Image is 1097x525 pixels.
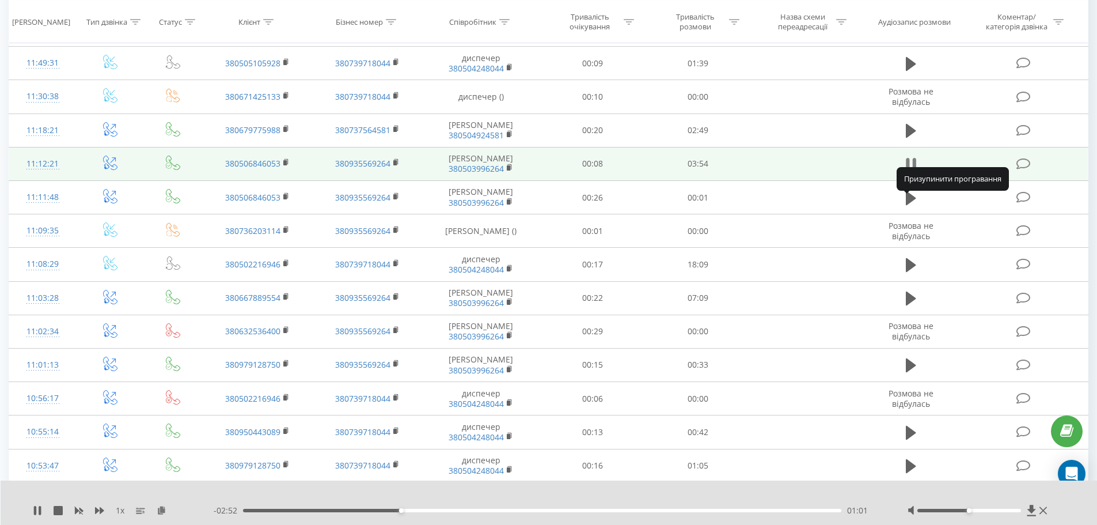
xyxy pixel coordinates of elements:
td: диспечер [422,47,540,80]
div: 11:08:29 [21,253,65,275]
td: 00:13 [540,416,646,449]
a: 380506846053 [225,158,280,169]
a: 380667889554 [225,292,280,303]
a: 380679775988 [225,124,280,135]
td: 00:33 [646,348,751,382]
a: 380503996264 [449,163,504,174]
a: 380504248044 [449,465,504,476]
div: Коментар/категорія дзвінка [983,12,1050,32]
td: 00:26 [540,181,646,214]
a: 380739718044 [335,426,390,437]
a: 380506846053 [225,192,280,203]
div: 11:49:31 [21,52,65,74]
div: 10:53:47 [21,455,65,477]
td: 03:54 [646,147,751,180]
a: 380736203114 [225,225,280,236]
a: 380739718044 [335,91,390,102]
div: Аудіозапис розмови [878,17,951,27]
span: Розмова не відбулась [889,388,933,409]
a: 380739718044 [335,460,390,471]
div: Бізнес номер [336,17,383,27]
td: 00:42 [646,416,751,449]
td: 18:09 [646,248,751,281]
a: 380935569264 [335,359,390,370]
td: 00:17 [540,248,646,281]
td: 00:20 [540,114,646,147]
div: 11:09:35 [21,220,65,242]
td: 00:06 [540,382,646,416]
td: [PERSON_NAME] [422,348,540,382]
span: - 02:52 [214,505,243,516]
a: 380935569264 [335,158,390,169]
td: [PERSON_NAME] () [422,214,540,248]
td: 07:09 [646,281,751,315]
a: 380503996264 [449,331,504,342]
a: 380737564581 [335,124,390,135]
a: 380504248044 [449,432,504,443]
td: 00:00 [646,382,751,416]
td: 00:22 [540,281,646,315]
div: 11:11:48 [21,186,65,209]
a: 380979128750 [225,460,280,471]
a: 380503996264 [449,365,504,376]
div: Accessibility label [398,508,403,513]
span: Розмова не відбулась [889,320,933,342]
div: 10:56:17 [21,387,65,410]
a: 380502216946 [225,393,280,404]
td: диспечер [422,449,540,482]
td: диспечер [422,416,540,449]
a: 380505105928 [225,58,280,69]
a: 380504248044 [449,264,504,275]
div: Accessibility label [967,508,971,513]
div: Open Intercom Messenger [1058,460,1085,488]
td: диспечер [422,382,540,416]
div: 11:01:13 [21,354,65,376]
td: 01:05 [646,449,751,482]
td: [PERSON_NAME] [422,315,540,348]
a: 380739718044 [335,259,390,270]
div: 11:12:21 [21,153,65,175]
td: 00:01 [646,181,751,214]
td: 00:09 [540,47,646,80]
td: 00:01 [540,214,646,248]
span: Розмова не відбулась [889,220,933,241]
a: 380504924581 [449,130,504,141]
div: Призупинити програвання [897,167,1009,190]
td: [PERSON_NAME] [422,181,540,214]
a: 380935569264 [335,192,390,203]
a: 380632536400 [225,326,280,337]
td: 00:10 [540,80,646,114]
td: [PERSON_NAME] [422,147,540,180]
div: Тип дзвінка [86,17,127,27]
td: 00:16 [540,449,646,482]
td: 00:15 [540,348,646,382]
span: Розмова не відбулась [889,86,933,107]
div: 11:03:28 [21,287,65,309]
div: 11:18:21 [21,119,65,142]
div: [PERSON_NAME] [12,17,70,27]
a: 380504248044 [449,63,504,74]
a: 380935569264 [335,225,390,236]
div: Назва схеми переадресації [772,12,833,32]
span: 1 x [116,505,124,516]
div: 11:30:38 [21,85,65,108]
a: 380950443089 [225,426,280,437]
div: Тривалість очікування [559,12,621,32]
div: 10:55:14 [21,421,65,443]
td: 00:00 [646,214,751,248]
a: 380502216946 [225,259,280,270]
a: 380739718044 [335,58,390,69]
td: 02:49 [646,114,751,147]
a: 380671425133 [225,91,280,102]
a: 380935569264 [335,326,390,337]
a: 380504248044 [449,398,504,409]
span: 01:01 [847,505,868,516]
td: [PERSON_NAME] [422,114,540,147]
a: 380979128750 [225,359,280,370]
a: 380739718044 [335,393,390,404]
a: 380503996264 [449,297,504,308]
td: 00:08 [540,147,646,180]
td: диспечер () [422,80,540,114]
div: Співробітник [449,17,496,27]
a: 380503996264 [449,197,504,208]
